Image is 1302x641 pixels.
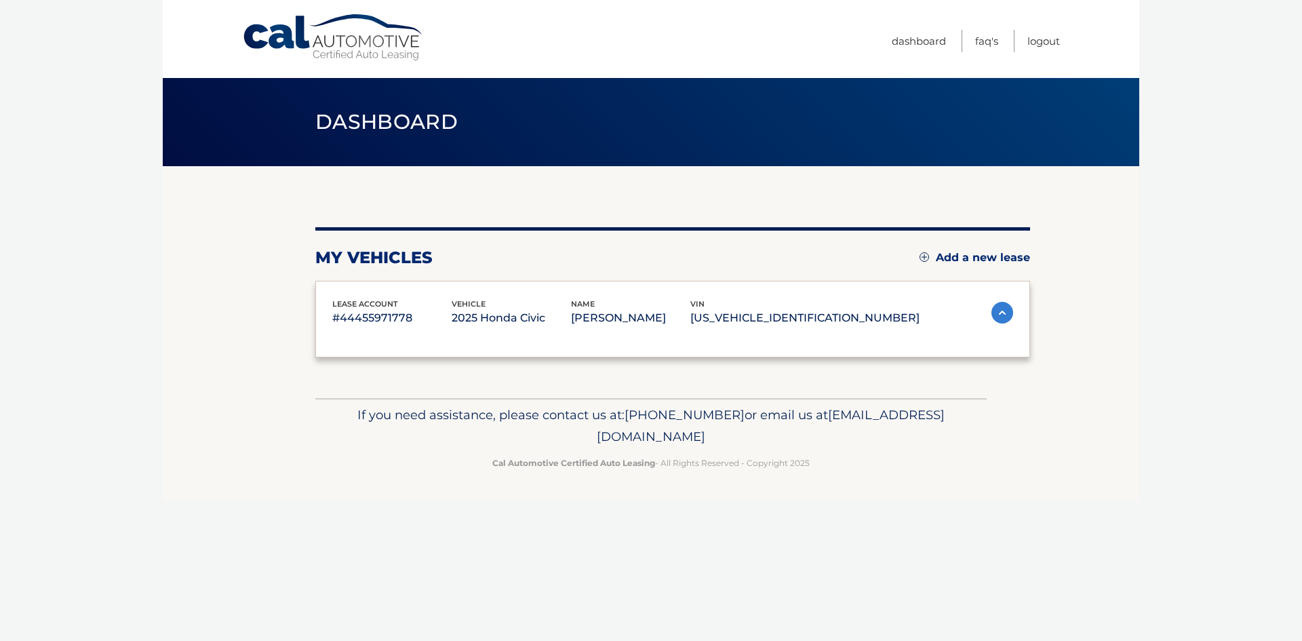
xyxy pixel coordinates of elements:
h2: my vehicles [315,248,433,268]
p: [US_VEHICLE_IDENTIFICATION_NUMBER] [690,309,920,328]
p: [PERSON_NAME] [571,309,690,328]
strong: Cal Automotive Certified Auto Leasing [492,458,655,468]
a: FAQ's [975,30,998,52]
a: Logout [1027,30,1060,52]
img: add.svg [920,252,929,262]
p: If you need assistance, please contact us at: or email us at [324,404,978,448]
a: Add a new lease [920,251,1030,265]
a: Cal Automotive [242,14,425,62]
span: name [571,299,595,309]
img: accordion-active.svg [991,302,1013,324]
span: Dashboard [315,109,458,134]
p: 2025 Honda Civic [452,309,571,328]
a: Dashboard [892,30,946,52]
p: - All Rights Reserved - Copyright 2025 [324,456,978,470]
span: lease account [332,299,398,309]
span: [EMAIL_ADDRESS][DOMAIN_NAME] [597,407,945,444]
span: vin [690,299,705,309]
span: vehicle [452,299,486,309]
span: [PHONE_NUMBER] [625,407,745,423]
p: #44455971778 [332,309,452,328]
